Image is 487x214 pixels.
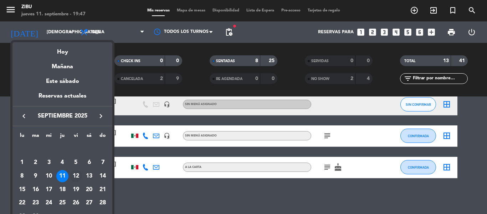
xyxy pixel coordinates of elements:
div: 21 [97,184,109,196]
td: 15 de septiembre de 2025 [15,183,29,196]
td: 9 de septiembre de 2025 [29,169,42,183]
td: SEP. [15,143,109,156]
div: 12 [70,170,82,182]
td: 23 de septiembre de 2025 [29,196,42,210]
td: 13 de septiembre de 2025 [83,169,96,183]
button: keyboard_arrow_right [94,111,107,121]
div: 2 [30,156,42,169]
td: 26 de septiembre de 2025 [69,196,83,210]
td: 8 de septiembre de 2025 [15,169,29,183]
td: 17 de septiembre de 2025 [42,183,56,196]
div: 3 [43,156,55,169]
th: sábado [83,131,96,143]
td: 6 de septiembre de 2025 [83,156,96,170]
button: keyboard_arrow_left [17,111,30,121]
div: 26 [70,197,82,209]
th: miércoles [42,131,56,143]
div: 14 [97,170,109,182]
td: 14 de septiembre de 2025 [96,169,109,183]
th: jueves [56,131,69,143]
div: 6 [83,156,95,169]
div: 24 [43,197,55,209]
th: lunes [15,131,29,143]
div: 9 [30,170,42,182]
div: Mañana [12,57,112,71]
td: 20 de septiembre de 2025 [83,183,96,196]
td: 3 de septiembre de 2025 [42,156,56,170]
td: 22 de septiembre de 2025 [15,196,29,210]
div: 15 [16,184,28,196]
td: 2 de septiembre de 2025 [29,156,42,170]
td: 10 de septiembre de 2025 [42,169,56,183]
div: 8 [16,170,28,182]
th: viernes [69,131,83,143]
td: 1 de septiembre de 2025 [15,156,29,170]
th: domingo [96,131,109,143]
td: 18 de septiembre de 2025 [56,183,69,196]
span: septiembre 2025 [30,111,94,121]
i: keyboard_arrow_left [20,112,28,120]
td: 5 de septiembre de 2025 [69,156,83,170]
td: 12 de septiembre de 2025 [69,169,83,183]
div: 5 [70,156,82,169]
div: 16 [30,184,42,196]
td: 4 de septiembre de 2025 [56,156,69,170]
div: 27 [83,197,95,209]
div: 28 [97,197,109,209]
div: Reservas actuales [12,91,112,106]
div: 7 [97,156,109,169]
div: 25 [56,197,68,209]
td: 27 de septiembre de 2025 [83,196,96,210]
td: 25 de septiembre de 2025 [56,196,69,210]
div: 17 [43,184,55,196]
div: Hoy [12,42,112,57]
div: 23 [30,197,42,209]
div: 10 [43,170,55,182]
div: 19 [70,184,82,196]
div: 13 [83,170,95,182]
div: 1 [16,156,28,169]
div: 11 [56,170,68,182]
div: 22 [16,197,28,209]
div: 4 [56,156,68,169]
div: 20 [83,184,95,196]
th: martes [29,131,42,143]
td: 24 de septiembre de 2025 [42,196,56,210]
td: 7 de septiembre de 2025 [96,156,109,170]
td: 21 de septiembre de 2025 [96,183,109,196]
td: 28 de septiembre de 2025 [96,196,109,210]
div: 18 [56,184,68,196]
td: 11 de septiembre de 2025 [56,169,69,183]
td: 16 de septiembre de 2025 [29,183,42,196]
div: Este sábado [12,71,112,91]
td: 19 de septiembre de 2025 [69,183,83,196]
i: keyboard_arrow_right [97,112,105,120]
